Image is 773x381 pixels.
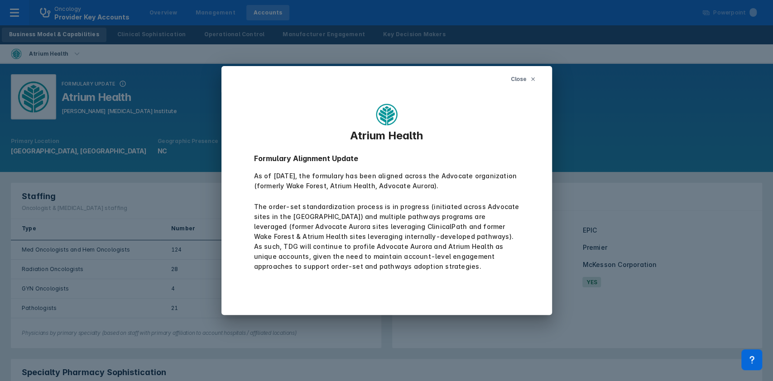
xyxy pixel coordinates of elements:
[254,153,519,164] p: Formulary Alignment Update
[375,103,398,126] img: atrium-health
[254,171,519,271] p: The order-set standardization process is in progress (initiated across Advocate sites in the [GEO...
[741,349,762,370] div: Contact Support
[505,71,541,87] button: Close
[254,171,519,191] div: As of [DATE], the formulary has been aligned across the Advocate organization (formerly Wake Fore...
[350,129,423,142] p: Atrium Health
[510,75,526,83] span: Close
